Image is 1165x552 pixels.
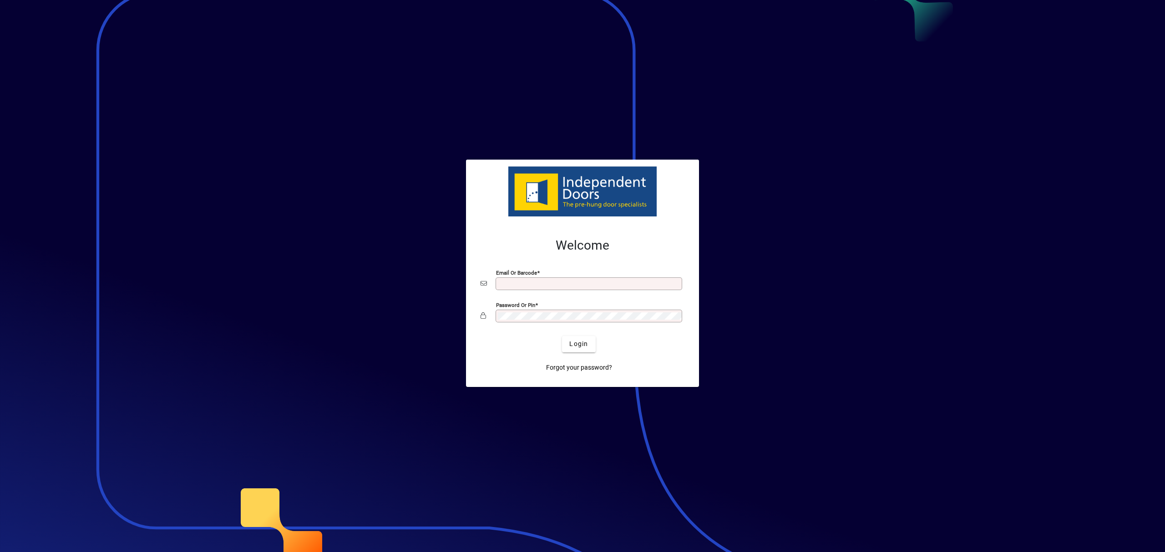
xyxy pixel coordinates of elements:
span: Forgot your password? [546,363,612,372]
button: Login [562,336,595,352]
mat-label: Password or Pin [496,301,535,308]
span: Login [569,339,588,349]
mat-label: Email or Barcode [496,269,537,276]
a: Forgot your password? [542,360,616,376]
h2: Welcome [481,238,684,253]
